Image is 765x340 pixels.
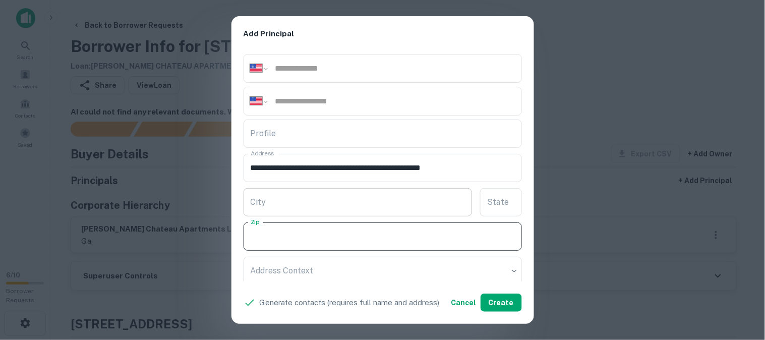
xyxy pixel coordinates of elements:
[260,297,440,309] p: Generate contacts (requires full name and address)
[231,16,534,52] h2: Add Principal
[481,294,522,312] button: Create
[251,218,260,226] label: Zip
[244,257,522,285] div: ​
[715,259,765,308] iframe: Chat Widget
[251,149,274,158] label: Address
[447,294,481,312] button: Cancel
